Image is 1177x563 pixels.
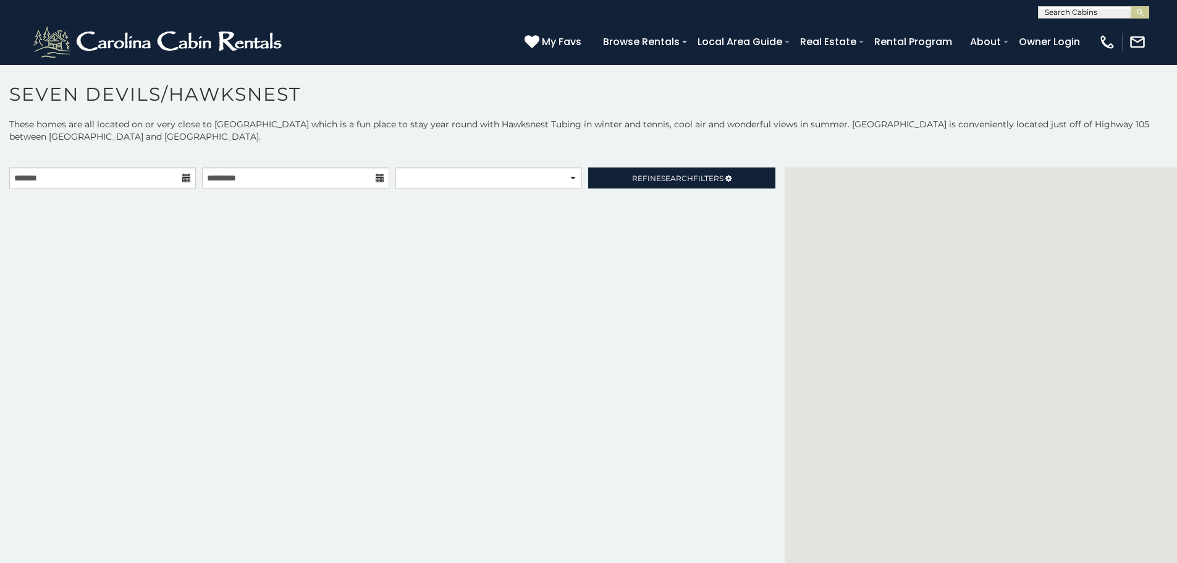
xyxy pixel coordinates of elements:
img: mail-regular-white.png [1129,33,1146,51]
span: Search [661,174,693,183]
img: White-1-2.png [31,23,287,61]
a: Local Area Guide [691,31,788,53]
a: About [964,31,1007,53]
img: phone-regular-white.png [1099,33,1116,51]
a: My Favs [525,34,584,50]
a: Rental Program [868,31,958,53]
a: Owner Login [1013,31,1086,53]
a: RefineSearchFilters [588,167,775,188]
a: Browse Rentals [597,31,686,53]
a: Real Estate [794,31,863,53]
span: My Favs [542,34,581,49]
span: Refine Filters [632,174,723,183]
